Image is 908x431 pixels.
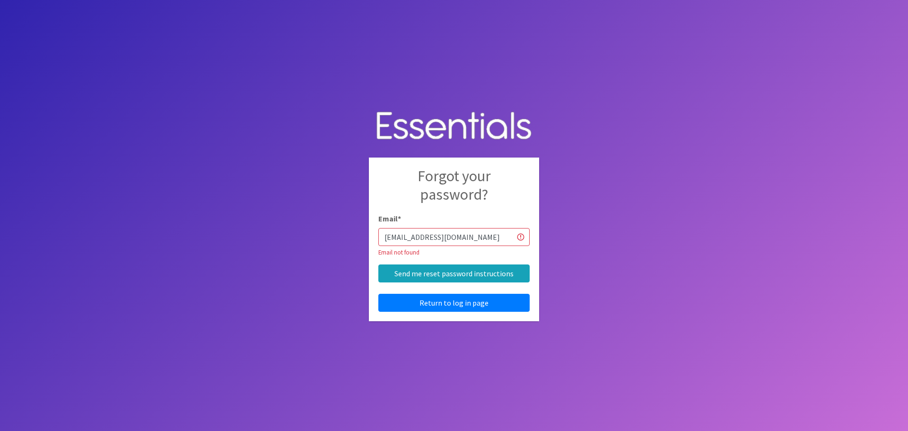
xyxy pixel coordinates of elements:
label: Email [378,213,401,224]
img: Human Essentials [369,102,539,151]
h2: Forgot your password? [378,167,530,213]
a: Return to log in page [378,294,530,312]
div: Email not found [378,248,530,257]
input: Send me reset password instructions [378,264,530,282]
abbr: required [398,214,401,223]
